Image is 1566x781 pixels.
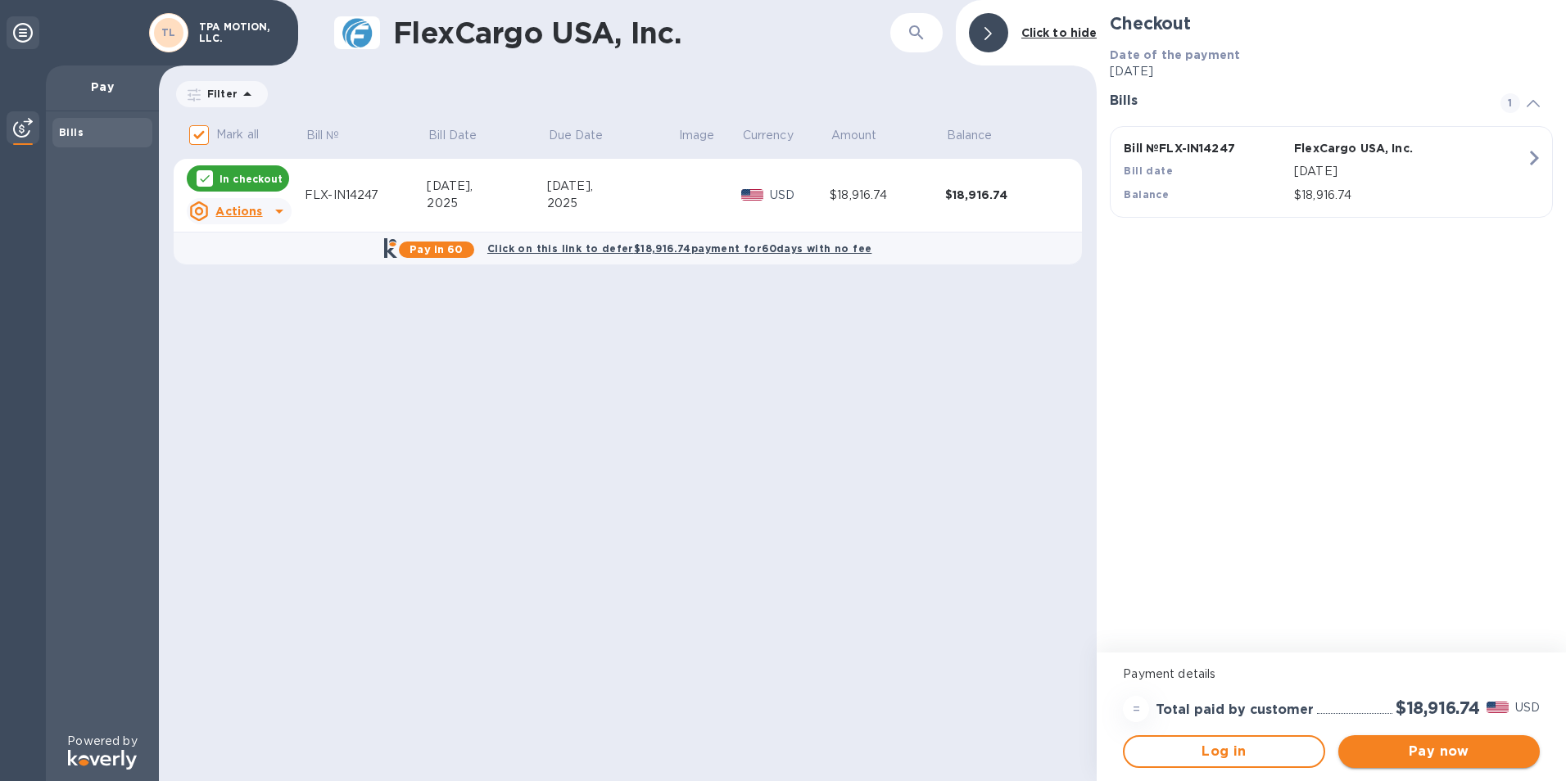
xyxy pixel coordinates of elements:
img: USD [1487,702,1509,713]
b: TL [161,26,176,38]
span: Bill № [306,127,361,144]
h3: Total paid by customer [1156,702,1314,718]
h2: Checkout [1110,13,1553,34]
span: Bill Date [428,127,498,144]
p: TPA MOTION, LLC. [199,21,281,44]
p: Bill № FLX-IN14247 [1124,140,1288,156]
img: Logo [68,750,137,770]
span: 1 [1500,93,1520,113]
p: USD [1515,699,1540,716]
h2: $18,916.74 [1396,697,1480,718]
h3: Bills [1110,93,1481,109]
span: Amount [831,127,898,144]
p: Amount [831,127,877,144]
img: USD [741,189,763,201]
p: $18,916.74 [1294,187,1526,204]
p: Pay [59,79,146,95]
p: Balance [947,127,993,144]
p: Bill № [306,127,340,144]
b: Click on this link to defer $18,916.74 payment for 60 days with no fee [487,242,871,255]
h1: FlexCargo USA, Inc. [393,16,890,50]
b: Bill date [1124,165,1173,177]
p: Mark all [216,126,259,143]
p: [DATE] [1110,63,1553,80]
button: Pay now [1338,735,1540,768]
p: In checkout [220,172,283,186]
div: FLX-IN14247 [305,187,427,204]
span: Log in [1138,742,1310,761]
div: [DATE], [547,178,677,195]
p: Currency [743,127,794,144]
button: Bill №FLX-IN14247FlexCargo USA, Inc.Bill date[DATE]Balance$18,916.74 [1110,126,1553,218]
b: Balance [1124,188,1169,201]
button: Log in [1123,735,1324,768]
b: Bills [59,126,84,138]
p: FlexCargo USA, Inc. [1294,140,1458,156]
b: Date of the payment [1110,48,1240,61]
u: Actions [215,205,262,218]
b: Click to hide [1021,26,1098,39]
p: Powered by [67,733,137,750]
span: Pay now [1351,742,1527,761]
p: USD [770,187,831,204]
span: Balance [947,127,1014,144]
p: Payment details [1123,666,1540,683]
div: $18,916.74 [945,187,1061,203]
p: Bill Date [428,127,477,144]
p: Due Date [549,127,604,144]
div: 2025 [427,195,546,212]
div: $18,916.74 [830,187,945,204]
p: [DATE] [1294,163,1526,180]
span: Due Date [549,127,625,144]
div: 2025 [547,195,677,212]
div: [DATE], [427,178,546,195]
div: = [1123,696,1149,722]
p: Filter [201,87,238,101]
b: Pay in 60 [410,243,463,255]
p: Image [679,127,715,144]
